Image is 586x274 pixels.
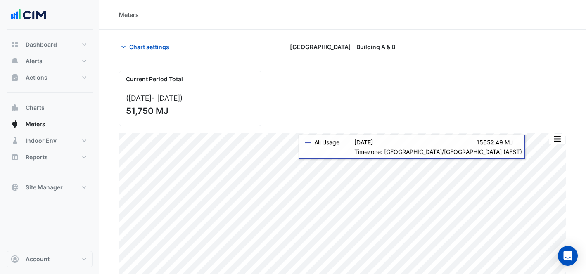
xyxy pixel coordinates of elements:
app-icon: Dashboard [11,40,19,49]
span: Alerts [26,57,43,65]
span: Actions [26,73,47,82]
div: Meters [119,10,139,19]
span: Dashboard [26,40,57,49]
button: Reports [7,149,93,165]
app-icon: Indoor Env [11,137,19,145]
app-icon: Alerts [11,57,19,65]
button: Alerts [7,53,93,69]
div: ([DATE] ) [126,94,254,102]
div: Open Intercom Messenger [558,246,578,266]
span: Meters [26,120,45,128]
button: Actions [7,69,93,86]
button: Account [7,251,93,267]
span: [GEOGRAPHIC_DATA] - Building A & B [290,43,395,51]
div: 51,750 MJ [126,106,253,116]
span: - [DATE] [152,94,180,102]
span: Chart settings [129,43,169,51]
app-icon: Actions [11,73,19,82]
app-icon: Charts [11,104,19,112]
app-icon: Site Manager [11,183,19,191]
span: Reports [26,153,48,161]
button: Meters [7,116,93,132]
button: Site Manager [7,179,93,196]
app-icon: Meters [11,120,19,128]
span: Charts [26,104,45,112]
img: Company Logo [10,7,47,23]
button: Indoor Env [7,132,93,149]
div: Current Period Total [119,71,261,87]
button: Charts [7,99,93,116]
span: Site Manager [26,183,63,191]
span: Indoor Env [26,137,57,145]
button: Chart settings [119,40,175,54]
button: Dashboard [7,36,93,53]
span: Account [26,255,50,263]
button: More Options [549,134,565,144]
app-icon: Reports [11,153,19,161]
